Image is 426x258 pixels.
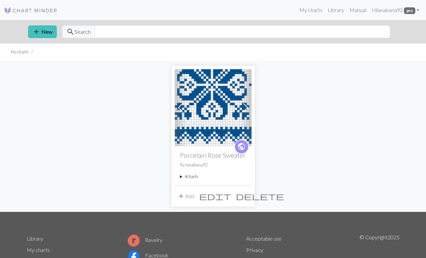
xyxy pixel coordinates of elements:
[199,192,231,200] i: Edit
[27,235,43,242] a: Library
[246,247,263,253] a: Privacy
[236,191,284,201] span: delete
[246,235,282,242] a: Acceptable use
[177,191,185,201] span: add
[234,139,249,154] a: public
[197,190,234,203] button: Edit
[128,237,162,243] a: Ravelry
[27,247,50,253] a: My charts
[199,191,231,201] span: edit
[75,28,91,36] span: Search
[4,6,57,14] img: Logo
[175,69,252,146] img: Porcelain Sweater
[369,3,422,17] a: Hilanabana92 pro
[325,3,347,17] a: Library
[347,3,369,17] a: Manual
[234,190,286,203] button: Delete
[180,162,246,168] p: By lanabana92
[11,49,29,55] li: My charts
[404,7,415,14] span: pro
[297,3,325,17] a: My charts
[237,141,246,152] span: public
[175,190,197,203] button: Add
[128,235,140,247] img: Ravelry logo
[180,151,246,159] h2: Porcelain Rose Sweater
[180,173,246,180] summary: 4charts
[28,25,57,38] button: New
[237,140,246,153] i: public
[66,27,75,36] span: search
[175,104,252,110] a: Porcelain Sweater
[32,27,40,36] span: add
